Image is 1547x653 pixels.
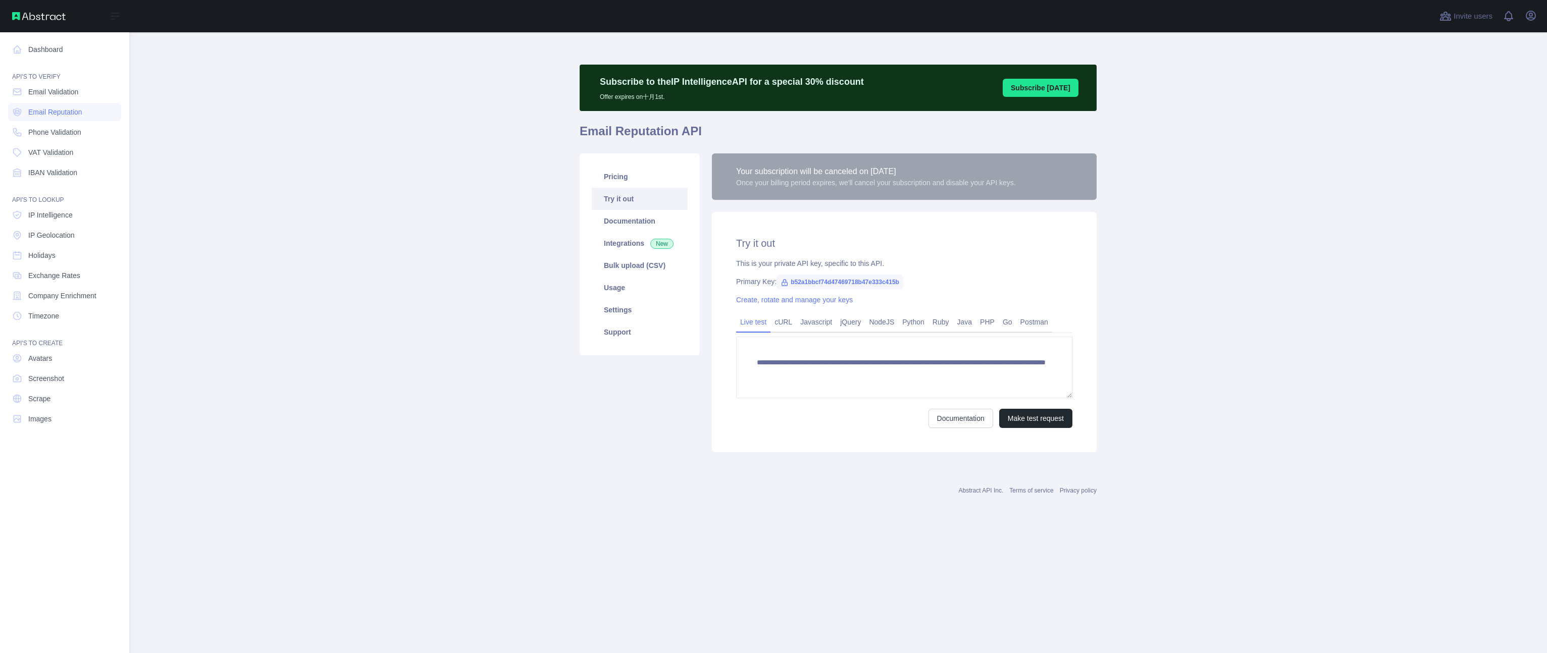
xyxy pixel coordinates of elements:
a: jQuery [836,314,865,330]
div: Primary Key: [736,277,1072,287]
div: Once your billing period expires, we'll cancel your subscription and disable your API keys. [736,178,1016,188]
span: Email Validation [28,87,78,97]
a: Phone Validation [8,123,121,141]
a: PHP [976,314,999,330]
a: IP Intelligence [8,206,121,224]
a: Documentation [592,210,688,232]
a: IP Geolocation [8,226,121,244]
a: Dashboard [8,40,121,59]
span: Holidays [28,250,56,260]
a: Documentation [929,409,993,428]
button: Subscribe [DATE] [1003,79,1078,97]
button: Make test request [999,409,1072,428]
img: Abstract API [12,12,66,20]
a: Settings [592,299,688,321]
a: Pricing [592,166,688,188]
a: Exchange Rates [8,266,121,285]
a: Go [999,314,1016,330]
span: Invite users [1454,11,1492,22]
a: Bulk upload (CSV) [592,254,688,277]
span: Phone Validation [28,127,81,137]
span: New [650,239,674,249]
span: IP Intelligence [28,210,73,220]
a: IBAN Validation [8,164,121,182]
a: Scrape [8,390,121,408]
a: Javascript [796,314,836,330]
a: Terms of service [1009,487,1053,494]
a: Ruby [929,314,953,330]
h1: Email Reputation API [580,123,1097,147]
div: API'S TO VERIFY [8,61,121,81]
span: Screenshot [28,373,64,384]
a: VAT Validation [8,143,121,161]
span: Timezone [28,311,59,321]
a: Create, rotate and manage your keys [736,296,853,304]
a: Privacy policy [1060,487,1097,494]
a: Live test [736,314,770,330]
h2: Try it out [736,236,1072,250]
a: Try it out [592,188,688,210]
a: Screenshot [8,369,121,388]
a: Email Reputation [8,103,121,121]
span: VAT Validation [28,147,73,157]
span: Images [28,414,51,424]
div: This is your private API key, specific to this API. [736,258,1072,268]
a: NodeJS [865,314,898,330]
span: IBAN Validation [28,168,77,178]
div: Your subscription will be canceled on [DATE] [736,166,1016,178]
a: Images [8,410,121,428]
span: Scrape [28,394,50,404]
a: Company Enrichment [8,287,121,305]
a: Avatars [8,349,121,367]
span: IP Geolocation [28,230,75,240]
a: Timezone [8,307,121,325]
p: Subscribe to the IP Intelligence API for a special 30 % discount [600,75,864,89]
a: Email Validation [8,83,121,101]
a: Python [898,314,929,330]
a: Postman [1016,314,1052,330]
a: Usage [592,277,688,299]
p: Offer expires on 十月 1st. [600,89,864,101]
span: Email Reputation [28,107,82,117]
div: API'S TO CREATE [8,327,121,347]
span: Avatars [28,353,52,363]
button: Invite users [1437,8,1494,24]
a: cURL [770,314,796,330]
a: Java [953,314,976,330]
div: API'S TO LOOKUP [8,184,121,204]
span: Exchange Rates [28,270,80,281]
a: Abstract API Inc. [959,487,1004,494]
span: b52a1bbcf74d47469718b47e333c415b [777,275,903,290]
a: Support [592,321,688,343]
a: Holidays [8,246,121,264]
span: Company Enrichment [28,291,96,301]
a: Integrations New [592,232,688,254]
